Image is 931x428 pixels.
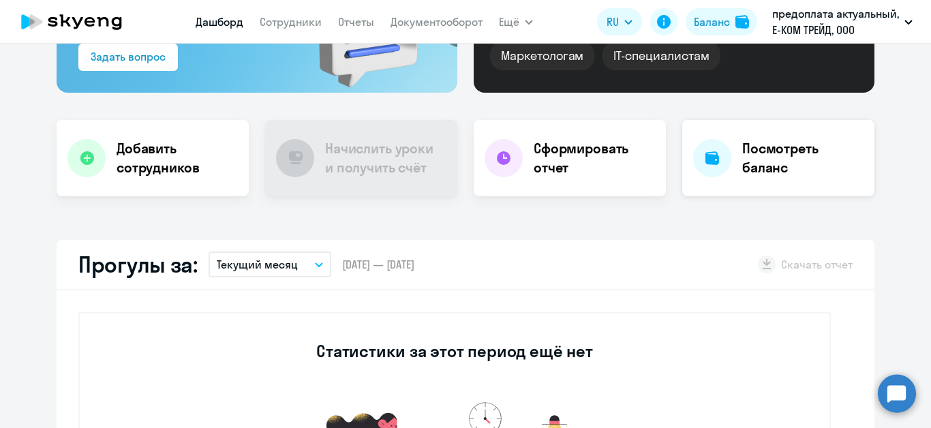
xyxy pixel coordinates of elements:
button: RU [597,8,642,35]
div: Задать вопрос [91,48,166,65]
div: Маркетологам [490,42,594,70]
span: Ещё [499,14,519,30]
img: balance [735,15,749,29]
div: IT-специалистам [602,42,720,70]
h2: Прогулы за: [78,251,198,278]
a: Дашборд [196,15,243,29]
a: Отчеты [338,15,374,29]
span: RU [607,14,619,30]
h4: Посмотреть баланс [742,139,864,177]
h3: Статистики за этот период ещё нет [316,340,592,362]
button: Балансbalance [686,8,757,35]
p: Текущий месяц [217,256,298,273]
span: [DATE] — [DATE] [342,257,414,272]
button: предоплата актуальный, Е-КОМ ТРЕЙД, ООО [765,5,919,38]
h4: Начислить уроки и получить счёт [325,139,444,177]
button: Текущий месяц [209,251,331,277]
div: Баланс [694,14,730,30]
h4: Добавить сотрудников [117,139,238,177]
a: Документооборот [391,15,483,29]
a: Сотрудники [260,15,322,29]
button: Задать вопрос [78,44,178,71]
h4: Сформировать отчет [534,139,655,177]
button: Ещё [499,8,533,35]
p: предоплата актуальный, Е-КОМ ТРЕЙД, ООО [772,5,899,38]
